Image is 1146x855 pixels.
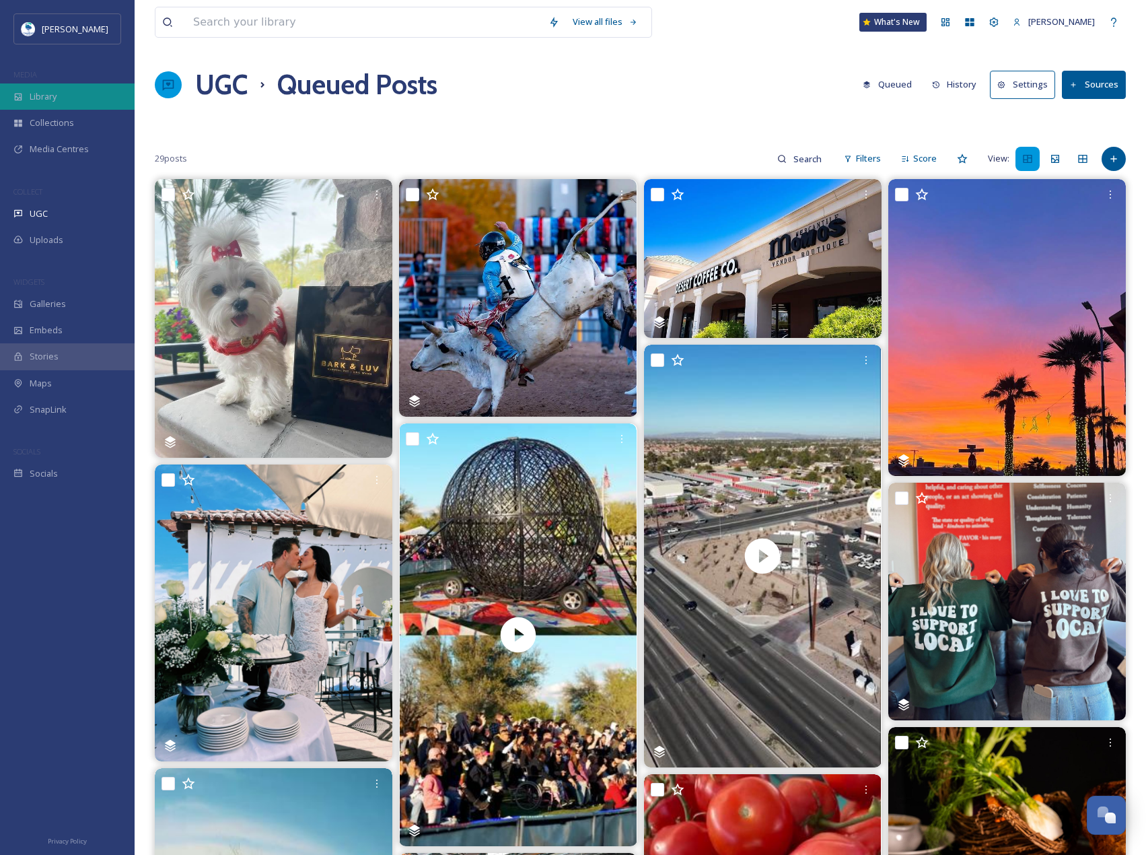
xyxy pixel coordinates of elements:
a: Queued [856,71,925,98]
button: History [925,71,984,98]
a: View all files [566,9,645,35]
span: View: [988,152,1009,165]
a: History [925,71,991,98]
span: SOCIALS [13,446,40,456]
span: Privacy Policy [48,837,87,846]
img: 471569101_18477617176034941_4121651036665666169_n.jpg [888,179,1126,476]
h1: Queued Posts [277,65,437,105]
span: [PERSON_NAME] [1028,15,1095,28]
span: [PERSON_NAME] [42,23,108,35]
a: UGC [195,65,248,105]
button: Open Chat [1087,796,1126,835]
video: COMING SOON: New businesses are coming soon to the plaza on the northeast corner of Arizona Avenu... [644,345,882,767]
span: Score [913,152,937,165]
span: UGC [30,207,48,220]
span: Library [30,90,57,103]
img: 474153806_18056956102966328_1954497935257457249_n.jpg [644,179,882,338]
img: thumbnail [399,423,637,846]
img: 422890452_18076055428452715_1701741071229087628_n.jpg [399,179,637,417]
span: Collections [30,116,74,129]
img: SUPPORT LOCAL💌🤟🏼 Grab a drink off of our new holiday menu and say hi❄️ ❤️Raspberry Cocoa ❤️Frozen... [888,483,1126,720]
span: Filters [856,152,881,165]
img: 432487869_887847589757364_4796375296375744141_n.jpg [155,179,392,458]
span: WIDGETS [13,277,44,287]
span: Stories [30,350,59,363]
span: MEDIA [13,69,37,79]
span: Socials [30,467,58,480]
a: [PERSON_NAME] [1006,9,1102,35]
img: Celebrating something special? 🎉 From birthdays to bridal showers, Bottle & Bean is the perfect s... [155,465,392,761]
span: Uploads [30,234,63,246]
a: What's New [859,13,927,32]
button: Queued [856,71,919,98]
img: thumbnail [644,345,882,767]
a: Settings [990,71,1062,98]
span: Embeds [30,324,63,337]
video: Over our head… and our heels! thefray absolutely rocked the stage last night! 🤩 Ready to do it al... [399,423,637,846]
span: SnapLink [30,403,67,416]
input: Search your library [186,7,542,37]
input: Search [787,145,830,172]
button: Sources [1062,71,1126,98]
span: Maps [30,377,52,390]
button: Settings [990,71,1055,98]
span: COLLECT [13,186,42,197]
span: 29 posts [155,152,187,165]
span: Galleries [30,298,66,310]
a: Privacy Policy [48,832,87,848]
img: download.jpeg [22,22,35,36]
span: Media Centres [30,143,89,156]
